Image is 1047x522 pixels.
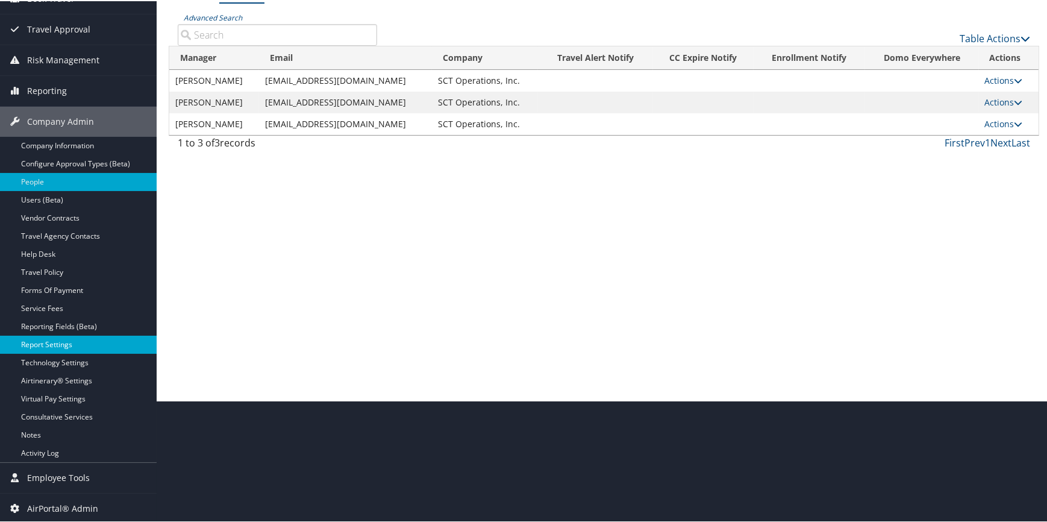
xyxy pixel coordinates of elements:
[259,45,432,69] th: Email: activate to sort column ascending
[960,31,1030,44] a: Table Actions
[985,135,990,148] a: 1
[27,462,90,492] span: Employee Tools
[990,135,1011,148] a: Next
[432,69,538,90] td: SCT Operations, Inc.
[27,75,67,105] span: Reporting
[178,23,377,45] input: Advanced Search
[178,134,377,155] div: 1 to 3 of records
[432,112,538,134] td: SCT Operations, Inc.
[985,95,1023,107] a: Actions
[865,45,979,69] th: Domo Everywhere
[27,13,90,43] span: Travel Approval
[653,45,754,69] th: CC Expire Notify: activate to sort column ascending
[259,90,432,112] td: [EMAIL_ADDRESS][DOMAIN_NAME]
[169,45,259,69] th: Manager: activate to sort column ascending
[538,45,653,69] th: Travel Alert Notify: activate to sort column descending
[27,44,99,74] span: Risk Management
[985,74,1023,85] a: Actions
[754,45,865,69] th: Enrollment Notify: activate to sort column ascending
[432,90,538,112] td: SCT Operations, Inc.
[214,135,220,148] span: 3
[979,45,1039,69] th: Actions
[259,69,432,90] td: [EMAIL_ADDRESS][DOMAIN_NAME]
[432,45,538,69] th: Company: activate to sort column ascending
[169,69,259,90] td: [PERSON_NAME]
[169,112,259,134] td: [PERSON_NAME]
[259,112,432,134] td: [EMAIL_ADDRESS][DOMAIN_NAME]
[27,105,94,136] span: Company Admin
[1011,135,1030,148] a: Last
[169,90,259,112] td: [PERSON_NAME]
[985,117,1023,128] a: Actions
[184,11,242,22] a: Advanced Search
[964,135,985,148] a: Prev
[945,135,964,148] a: First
